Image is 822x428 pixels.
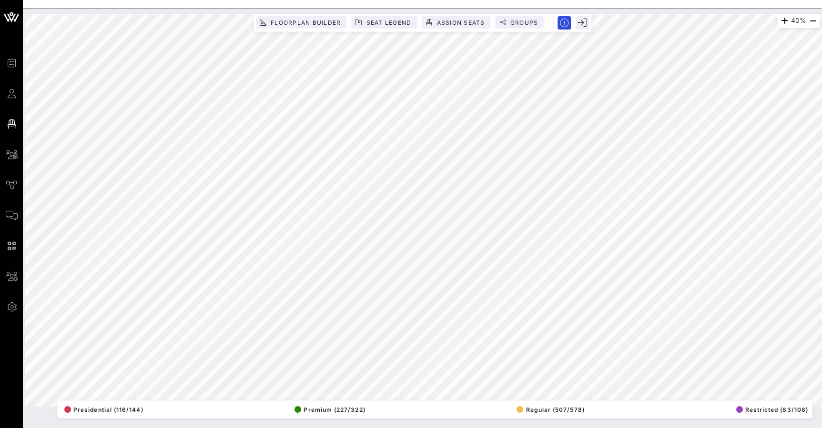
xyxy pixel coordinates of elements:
[61,403,143,416] button: Presidential (116/144)
[510,19,538,26] span: Groups
[256,16,347,29] button: Floorplan Builder
[514,403,584,416] button: Regular (507/578)
[496,16,544,29] button: Groups
[517,406,584,413] span: Regular (507/578)
[351,16,417,29] button: Seat Legend
[777,14,820,28] div: 40%
[436,19,485,26] span: Assign Seats
[292,403,365,416] button: Premium (227/322)
[365,19,411,26] span: Seat Legend
[64,406,143,413] span: Presidential (116/144)
[733,403,808,416] button: Restricted (83/108)
[422,16,490,29] button: Assign Seats
[736,406,808,413] span: Restricted (83/108)
[270,19,341,26] span: Floorplan Builder
[294,406,365,413] span: Premium (227/322)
